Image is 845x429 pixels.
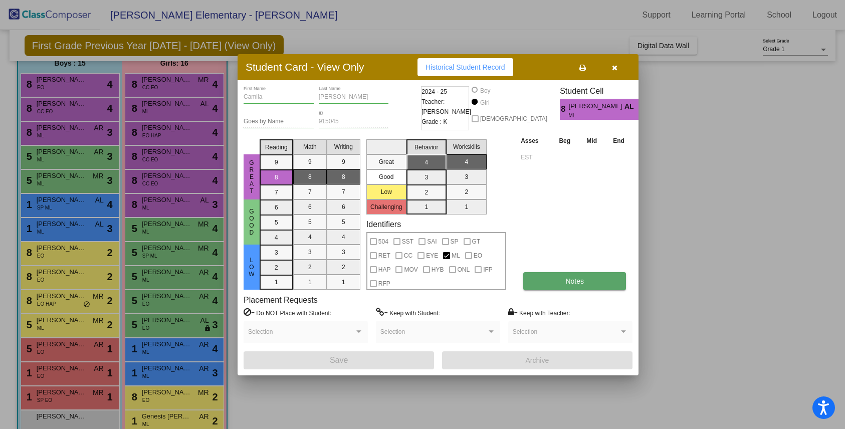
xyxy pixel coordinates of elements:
span: 8 [560,103,568,115]
span: RET [378,250,390,262]
input: assessment [521,150,548,165]
label: = Do NOT Place with Student: [244,308,331,318]
span: Save [330,356,348,364]
button: Historical Student Record [417,58,513,76]
span: HYB [432,264,444,276]
th: End [605,135,632,146]
span: HAP [378,264,391,276]
label: Placement Requests [244,295,318,305]
span: Low [247,257,256,278]
span: RFP [378,278,390,290]
span: [DEMOGRAPHIC_DATA] [480,113,547,125]
h3: Student Cell [560,86,647,96]
span: GT [472,236,481,248]
button: Notes [523,272,626,290]
span: SST [402,236,413,248]
input: goes by name [244,118,314,125]
span: 4 [639,103,647,115]
h3: Student Card - View Only [246,61,364,73]
span: [PERSON_NAME] [569,101,624,112]
th: Asses [518,135,551,146]
span: CC [404,250,412,262]
div: Boy [480,86,491,95]
span: 504 [378,236,388,248]
span: EYE [426,250,438,262]
label: = Keep with Student: [376,308,440,318]
span: Teacher: [PERSON_NAME] [421,97,471,117]
input: Enter ID [319,118,389,125]
th: Mid [578,135,605,146]
th: Beg [551,135,578,146]
span: AL [624,101,639,112]
span: IFP [483,264,493,276]
button: Save [244,351,434,369]
span: ML [452,250,460,262]
span: Historical Student Record [426,63,505,71]
button: Archive [442,351,632,369]
span: SAI [427,236,437,248]
div: Girl [480,98,490,107]
span: EO [474,250,482,262]
label: Identifiers [366,220,401,229]
span: Great [247,159,256,194]
span: ML [569,112,617,119]
span: Grade : K [421,117,447,127]
span: MOV [404,264,417,276]
span: Archive [526,356,549,364]
label: = Keep with Teacher: [508,308,570,318]
span: 2024 - 25 [421,87,447,97]
span: Notes [565,277,584,285]
span: ONL [458,264,470,276]
span: Good [247,208,256,236]
span: SP [451,236,459,248]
